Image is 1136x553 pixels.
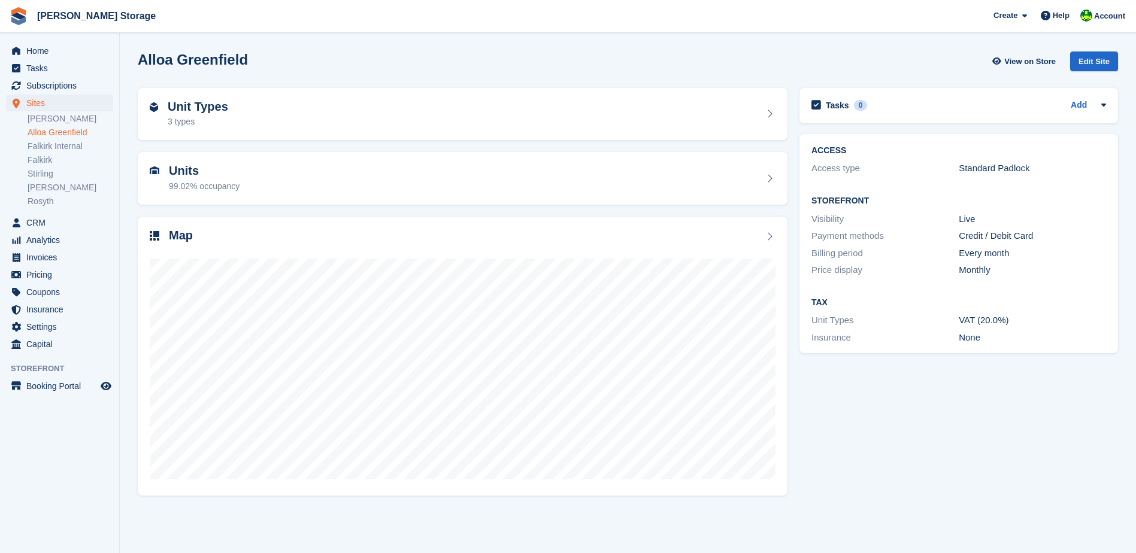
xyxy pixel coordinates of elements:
[811,314,959,327] div: Unit Types
[28,168,113,180] a: Stirling
[811,331,959,345] div: Insurance
[138,51,248,68] h2: Alloa Greenfield
[138,88,787,141] a: Unit Types 3 types
[138,152,787,205] a: Units 99.02% occupancy
[959,331,1106,345] div: None
[28,154,113,166] a: Falkirk
[6,336,113,353] a: menu
[959,162,1106,175] div: Standard Padlock
[1094,10,1125,22] span: Account
[6,249,113,266] a: menu
[169,164,240,178] h2: Units
[6,60,113,77] a: menu
[811,146,1106,156] h2: ACCESS
[26,318,98,335] span: Settings
[959,263,1106,277] div: Monthly
[6,214,113,231] a: menu
[26,249,98,266] span: Invoices
[854,100,868,111] div: 0
[959,314,1106,327] div: VAT (20.0%)
[959,212,1106,226] div: Live
[26,378,98,394] span: Booking Portal
[6,232,113,248] a: menu
[26,95,98,111] span: Sites
[28,127,113,138] a: Alloa Greenfield
[150,166,159,175] img: unit-icn-7be61d7bf1b0ce9d3e12c5938cc71ed9869f7b940bace4675aadf7bd6d80202e.svg
[6,378,113,394] a: menu
[811,229,959,243] div: Payment methods
[6,318,113,335] a: menu
[26,284,98,300] span: Coupons
[150,231,159,241] img: map-icn-33ee37083ee616e46c38cad1a60f524a97daa1e2b2c8c0bc3eb3415660979fc1.svg
[26,214,98,231] span: CRM
[1004,56,1056,68] span: View on Store
[811,196,1106,206] h2: Storefront
[28,113,113,124] a: [PERSON_NAME]
[10,7,28,25] img: stora-icon-8386f47178a22dfd0bd8f6a31ec36ba5ce8667c1dd55bd0f319d3a0aa187defe.svg
[990,51,1061,71] a: View on Store
[99,379,113,393] a: Preview store
[26,336,98,353] span: Capital
[1053,10,1070,22] span: Help
[28,141,113,152] a: Falkirk Internal
[1071,99,1087,113] a: Add
[1070,51,1118,71] div: Edit Site
[1080,10,1092,22] img: Claire Wilson
[6,284,113,300] a: menu
[32,6,160,26] a: [PERSON_NAME] Storage
[6,95,113,111] a: menu
[6,266,113,283] a: menu
[6,301,113,318] a: menu
[811,247,959,260] div: Billing period
[168,116,228,128] div: 3 types
[28,196,113,207] a: Rosyth
[26,77,98,94] span: Subscriptions
[26,301,98,318] span: Insurance
[6,77,113,94] a: menu
[959,247,1106,260] div: Every month
[811,212,959,226] div: Visibility
[26,266,98,283] span: Pricing
[26,60,98,77] span: Tasks
[6,42,113,59] a: menu
[959,229,1106,243] div: Credit / Debit Card
[1070,51,1118,76] a: Edit Site
[169,180,240,193] div: 99.02% occupancy
[26,42,98,59] span: Home
[11,363,119,375] span: Storefront
[168,100,228,114] h2: Unit Types
[26,232,98,248] span: Analytics
[169,229,193,242] h2: Map
[826,100,849,111] h2: Tasks
[150,102,158,112] img: unit-type-icn-2b2737a686de81e16bb02015468b77c625bbabd49415b5ef34ead5e3b44a266d.svg
[811,263,959,277] div: Price display
[993,10,1017,22] span: Create
[811,162,959,175] div: Access type
[138,217,787,496] a: Map
[28,182,113,193] a: [PERSON_NAME]
[811,298,1106,308] h2: Tax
